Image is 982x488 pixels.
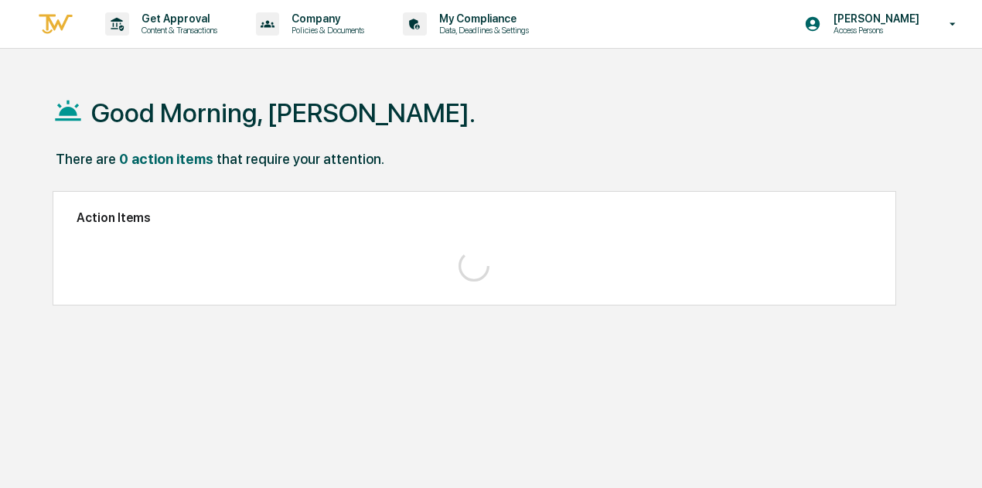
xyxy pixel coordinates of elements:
p: Data, Deadlines & Settings [427,25,537,36]
p: Access Persons [821,25,927,36]
h1: Good Morning, [PERSON_NAME]. [91,97,476,128]
img: logo [37,12,74,37]
div: that require your attention. [217,151,384,167]
p: Policies & Documents [279,25,372,36]
p: My Compliance [427,12,537,25]
div: 0 action items [119,151,213,167]
div: There are [56,151,116,167]
h2: Action Items [77,210,872,225]
p: Content & Transactions [129,25,225,36]
p: Get Approval [129,12,225,25]
p: Company [279,12,372,25]
p: [PERSON_NAME] [821,12,927,25]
